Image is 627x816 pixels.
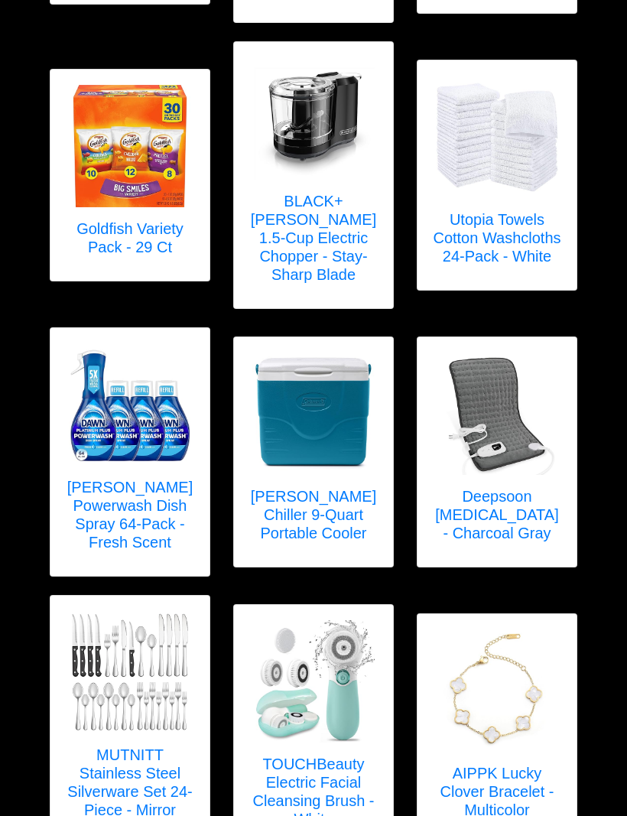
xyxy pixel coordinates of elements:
img: Coleman Chiller 9-Quart Portable Cooler [252,353,375,476]
img: TOUCHBeauty Electric Facial Cleansing Brush - White [252,621,375,743]
h5: Deepsoon [MEDICAL_DATA] - Charcoal Gray [433,488,561,543]
img: Goldfish Variety Pack - 29 Ct [69,86,191,208]
img: BLACK+DECKER 1.5-Cup Electric Chopper - Stay-Sharp Blade [252,58,375,180]
img: Deepsoon Heating Pad - Charcoal Gray [436,353,558,476]
img: MUTNITT Stainless Steel Silverware Set 24-Piece - Mirror Polished [69,612,191,734]
h5: [PERSON_NAME] Chiller 9-Quart Portable Cooler [249,488,378,543]
h5: Goldfish Variety Pack - 29 Ct [66,220,194,257]
a: Dawn Powerwash Dish Spray 64-Pack - Fresh Scent [PERSON_NAME] Powerwash Dish Spray 64-Pack - Fres... [66,344,194,561]
a: Deepsoon Heating Pad - Charcoal Gray Deepsoon [MEDICAL_DATA] - Charcoal Gray [433,353,561,552]
img: AIPPK Lucky Clover Bracelet - Multicolor [436,630,558,753]
a: BLACK+DECKER 1.5-Cup Electric Chopper - Stay-Sharp Blade BLACK+[PERSON_NAME] 1.5-Cup Electric Cho... [249,58,378,294]
h5: BLACK+[PERSON_NAME] 1.5-Cup Electric Chopper - Stay-Sharp Blade [249,193,378,284]
h5: Utopia Towels Cotton Washcloths 24-Pack - White [433,211,561,266]
a: Coleman Chiller 9-Quart Portable Cooler [PERSON_NAME] Chiller 9-Quart Portable Cooler [249,353,378,552]
img: Dawn Powerwash Dish Spray 64-Pack - Fresh Scent [69,344,191,467]
img: Utopia Towels Cotton Washcloths 24-Pack - White [436,83,558,193]
a: Goldfish Variety Pack - 29 Ct Goldfish Variety Pack - 29 Ct [66,86,194,266]
a: Utopia Towels Cotton Washcloths 24-Pack - White Utopia Towels Cotton Washcloths 24-Pack - White [433,76,561,275]
h5: [PERSON_NAME] Powerwash Dish Spray 64-Pack - Fresh Scent [66,479,194,552]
